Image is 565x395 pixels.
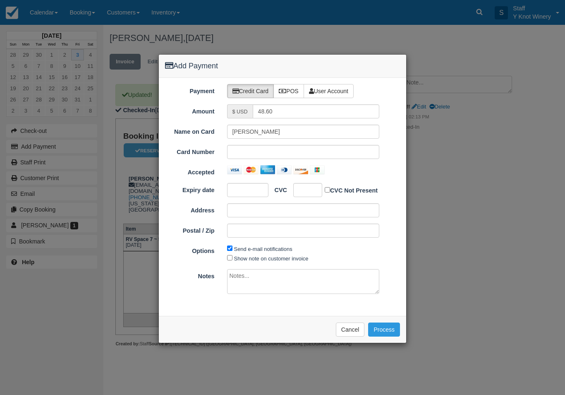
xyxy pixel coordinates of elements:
[336,323,365,337] button: Cancel
[159,203,221,215] label: Address
[232,109,248,115] small: $ USD
[165,61,400,72] h4: Add Payment
[159,145,221,157] label: Card Number
[159,269,221,281] label: Notes
[159,244,221,255] label: Options
[253,104,380,118] input: Valid amount required.
[159,84,221,96] label: Payment
[304,84,354,98] label: User Account
[234,246,292,252] label: Send e-mail notifications
[159,224,221,235] label: Postal / Zip
[325,185,378,195] label: CVC Not Present
[159,183,221,195] label: Expiry date
[159,125,221,136] label: Name on Card
[159,104,221,116] label: Amount
[273,84,304,98] label: POS
[368,323,400,337] button: Process
[234,255,309,262] label: Show note on customer invoice
[159,165,221,177] label: Accepted
[227,84,274,98] label: Credit Card
[325,187,330,193] input: CVC Not Present
[268,183,287,195] label: CVC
